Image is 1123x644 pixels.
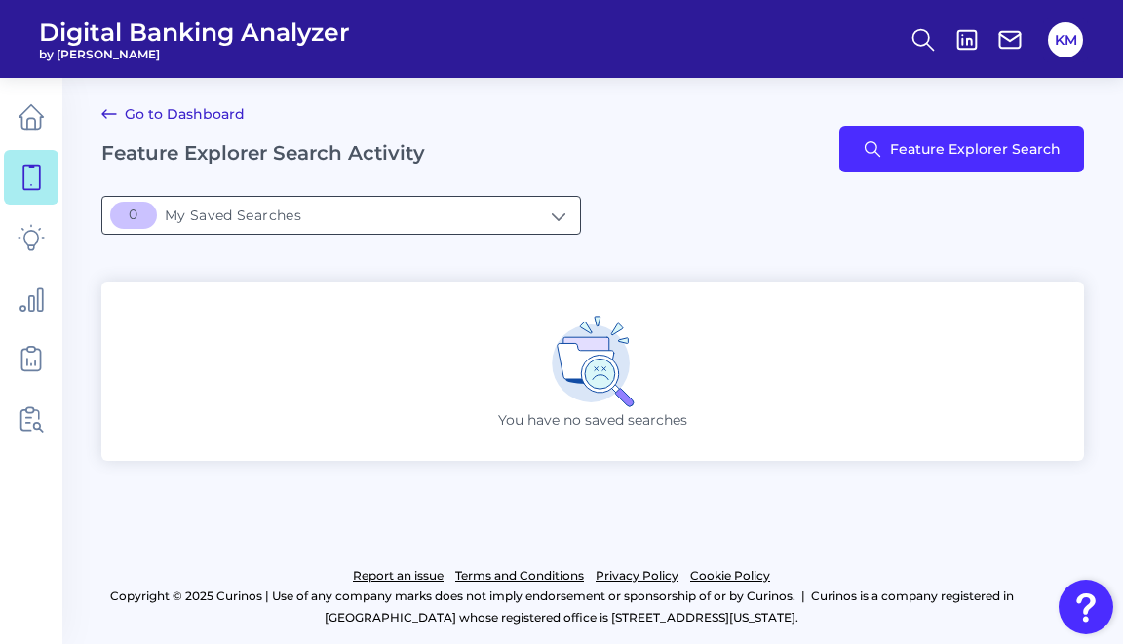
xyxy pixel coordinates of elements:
[110,588,795,603] p: Copyright © 2025 Curinos | Use of any company marks does not imply endorsement or sponsorship of ...
[39,47,350,61] span: by [PERSON_NAME]
[101,282,1084,461] div: You have no saved searches
[353,565,444,587] a: Report an issue
[690,565,770,587] a: Cookie Policy
[101,141,425,165] h2: Feature Explorer Search Activity
[39,18,350,47] span: Digital Banking Analyzer
[455,565,584,587] a: Terms and Conditions
[890,141,1061,157] span: Feature Explorer Search
[325,588,1014,625] p: Curinos is a company registered in [GEOGRAPHIC_DATA] whose registered office is [STREET_ADDRESS][...
[839,126,1084,172] button: Feature Explorer Search
[1048,22,1083,57] button: KM
[101,102,245,126] a: Go to Dashboard
[1059,580,1113,634] button: Open Resource Center
[596,565,678,587] a: Privacy Policy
